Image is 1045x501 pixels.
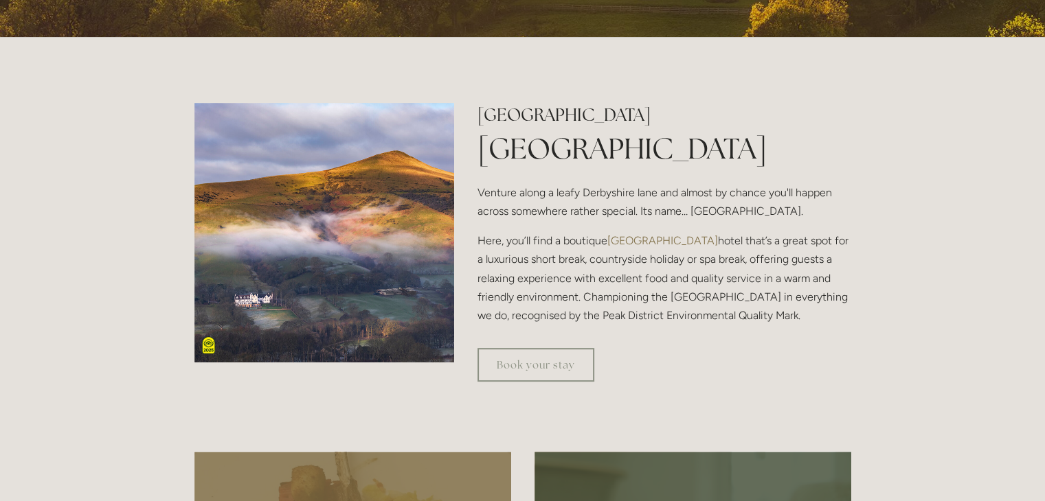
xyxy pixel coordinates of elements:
h2: [GEOGRAPHIC_DATA] [477,103,851,127]
a: [GEOGRAPHIC_DATA] [607,234,718,247]
img: Peak District National Park- misty Lose Hill View. Losehill House [194,103,455,363]
h1: [GEOGRAPHIC_DATA] [477,128,851,169]
p: Venture along a leafy Derbyshire lane and almost by chance you'll happen across somewhere rather ... [477,183,851,220]
a: Book your stay [477,348,594,382]
p: Here, you’ll find a boutique hotel that’s a great spot for a luxurious short break, countryside h... [477,231,851,325]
